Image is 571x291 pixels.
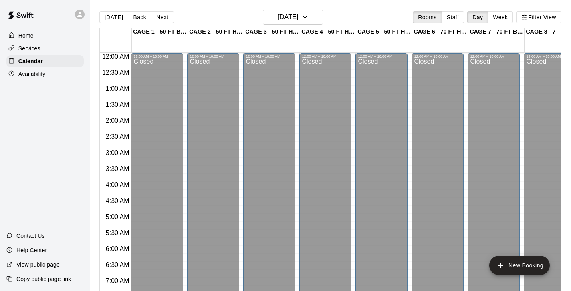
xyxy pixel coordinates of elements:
[468,28,525,36] div: CAGE 7 - 70 FT BB (w/ pitching mound)
[190,54,237,58] div: 12:00 AM – 10:00 AM
[104,85,131,92] span: 1:00 AM
[100,69,131,76] span: 12:30 AM
[104,213,131,220] span: 5:00 AM
[16,261,60,269] p: View public page
[516,11,561,23] button: Filter View
[104,277,131,284] span: 7:00 AM
[188,28,244,36] div: CAGE 2 - 50 FT HYBRID BB/SB
[244,28,300,36] div: CAGE 3 - 50 FT HYBRID BB/SB
[18,57,43,65] p: Calendar
[489,256,550,275] button: add
[104,197,131,204] span: 4:30 AM
[6,42,84,54] a: Services
[6,55,84,67] a: Calendar
[6,30,84,42] a: Home
[263,10,323,25] button: [DATE]
[414,54,461,58] div: 12:00 AM – 10:00 AM
[104,261,131,268] span: 6:30 AM
[100,53,131,60] span: 12:00 AM
[99,11,128,23] button: [DATE]
[356,28,412,36] div: CAGE 5 - 50 FT HYBRID SB/BB
[104,117,131,124] span: 2:00 AM
[18,44,40,52] p: Services
[133,54,181,58] div: 12:00 AM – 10:00 AM
[128,11,151,23] button: Back
[132,28,188,36] div: CAGE 1 - 50 FT BASEBALL w/ Auto Feeder
[16,232,45,240] p: Contact Us
[488,11,513,23] button: Week
[18,32,34,40] p: Home
[16,246,47,254] p: Help Center
[470,54,517,58] div: 12:00 AM – 10:00 AM
[104,229,131,236] span: 5:30 AM
[104,165,131,172] span: 3:30 AM
[246,54,293,58] div: 12:00 AM – 10:00 AM
[467,11,488,23] button: Day
[104,101,131,108] span: 1:30 AM
[104,149,131,156] span: 3:00 AM
[18,70,46,78] p: Availability
[151,11,174,23] button: Next
[302,54,349,58] div: 12:00 AM – 10:00 AM
[6,68,84,80] a: Availability
[104,133,131,140] span: 2:30 AM
[412,28,468,36] div: CAGE 6 - 70 FT HIT TRAX
[442,11,464,23] button: Staff
[278,12,298,23] h6: [DATE]
[413,11,442,23] button: Rooms
[300,28,356,36] div: CAGE 4 - 50 FT HYBRID BB/SB
[16,275,71,283] p: Copy public page link
[358,54,405,58] div: 12:00 AM – 10:00 AM
[104,181,131,188] span: 4:00 AM
[104,245,131,252] span: 6:00 AM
